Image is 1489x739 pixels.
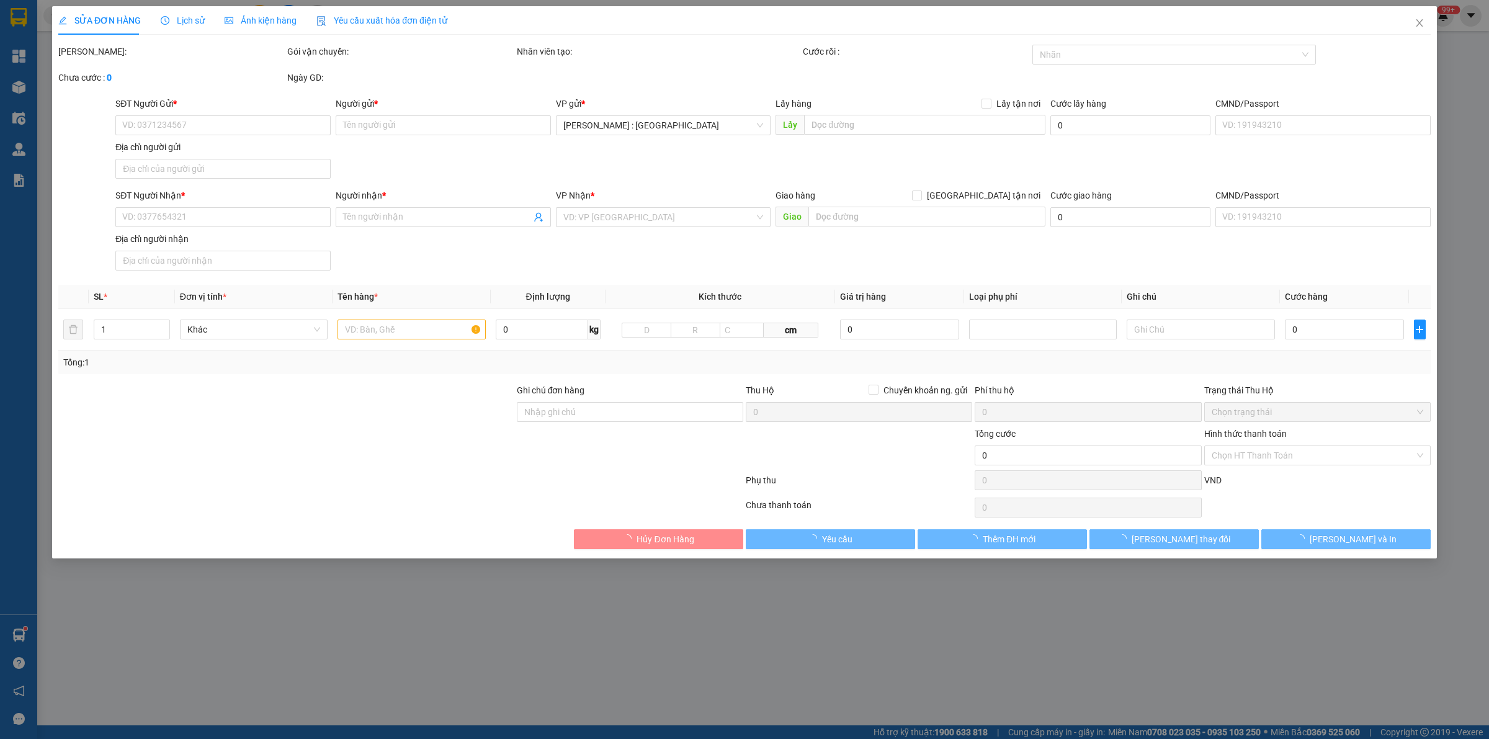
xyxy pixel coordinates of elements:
[556,190,591,200] span: VP Nhận
[83,6,246,22] strong: PHIẾU DÁN LÊN HÀNG
[58,16,67,25] span: edit
[1050,99,1106,109] label: Cước lấy hàng
[983,532,1035,546] span: Thêm ĐH mới
[776,99,812,109] span: Lấy hàng
[744,473,973,495] div: Phụ thu
[1050,207,1210,227] input: Cước giao hàng
[1402,6,1437,41] button: Close
[699,292,741,302] span: Kích thước
[5,75,191,92] span: Mã đơn: HNVD0309250010
[1204,475,1222,485] span: VND
[1132,532,1231,546] span: [PERSON_NAME] thay đổi
[671,323,720,338] input: R
[534,212,543,222] span: user-add
[58,71,285,84] div: Chưa cước :
[526,292,570,302] span: Định lượng
[517,45,801,58] div: Nhân viên tạo:
[1050,115,1210,135] input: Cước lấy hàng
[764,323,818,338] span: cm
[58,16,141,25] span: SỬA ĐƠN HÀNG
[1415,18,1424,28] span: close
[225,16,297,25] span: Ảnh kiện hàng
[316,16,326,26] img: icon
[94,292,104,302] span: SL
[1414,320,1426,339] button: plus
[1296,534,1310,543] span: loading
[964,285,1122,309] th: Loại phụ phí
[1050,190,1112,200] label: Cước giao hàng
[338,320,485,339] input: VD: Bàn, Ghế
[556,97,771,110] div: VP gửi
[746,529,915,549] button: Yêu cầu
[975,429,1016,439] span: Tổng cước
[58,45,285,58] div: [PERSON_NAME]:
[975,383,1201,402] div: Phí thu hộ
[115,232,331,246] div: Địa chỉ người nhận
[1122,285,1279,309] th: Ghi chú
[1261,529,1431,549] button: [PERSON_NAME] và In
[623,534,637,543] span: loading
[746,385,774,395] span: Thu Hộ
[115,97,331,110] div: SĐT Người Gửi
[1204,429,1287,439] label: Hình thức thanh toán
[1212,403,1423,421] span: Chọn trạng thái
[1310,532,1397,546] span: [PERSON_NAME] và In
[180,292,226,302] span: Đơn vị tính
[879,383,972,397] span: Chuyển khoản ng. gửi
[115,159,331,179] input: Địa chỉ của người gửi
[1215,189,1431,202] div: CMND/Passport
[720,323,764,338] input: C
[115,140,331,154] div: Địa chỉ người gửi
[588,320,601,339] span: kg
[1285,292,1328,302] span: Cước hàng
[1089,529,1259,549] button: [PERSON_NAME] thay đổi
[808,534,822,543] span: loading
[187,320,320,339] span: Khác
[34,42,66,53] strong: CSKH:
[574,529,743,549] button: Hủy Đơn Hàng
[225,16,233,25] span: picture
[107,73,112,83] b: 0
[808,207,1045,226] input: Dọc đường
[517,402,743,422] input: Ghi chú đơn hàng
[108,42,228,65] span: CÔNG TY TNHH CHUYỂN PHÁT NHANH BẢO AN
[1204,383,1431,397] div: Trạng thái Thu Hộ
[803,45,1029,58] div: Cước rồi :
[5,42,94,64] span: [PHONE_NUMBER]
[287,71,514,84] div: Ngày GD:
[804,115,1045,135] input: Dọc đường
[563,116,764,135] span: Hồ Chí Minh : Kho Quận 12
[637,532,694,546] span: Hủy Đơn Hàng
[1118,534,1132,543] span: loading
[78,25,250,38] span: Ngày in phiếu: 13:38 ngày
[161,16,205,25] span: Lịch sử
[822,532,852,546] span: Yêu cầu
[1215,97,1431,110] div: CMND/Passport
[287,45,514,58] div: Gói vận chuyển:
[776,115,804,135] span: Lấy
[316,16,447,25] span: Yêu cầu xuất hóa đơn điện tử
[1127,320,1274,339] input: Ghi Chú
[115,251,331,271] input: Địa chỉ của người nhận
[338,292,378,302] span: Tên hàng
[918,529,1087,549] button: Thêm ĐH mới
[336,97,551,110] div: Người gửi
[517,385,585,395] label: Ghi chú đơn hàng
[776,190,815,200] span: Giao hàng
[115,189,331,202] div: SĐT Người Nhận
[63,320,83,339] button: delete
[1415,325,1425,334] span: plus
[336,189,551,202] div: Người nhận
[991,97,1045,110] span: Lấy tận nơi
[840,292,886,302] span: Giá trị hàng
[622,323,671,338] input: D
[969,534,983,543] span: loading
[744,498,973,520] div: Chưa thanh toán
[776,207,808,226] span: Giao
[63,356,575,369] div: Tổng: 1
[161,16,169,25] span: clock-circle
[922,189,1045,202] span: [GEOGRAPHIC_DATA] tận nơi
